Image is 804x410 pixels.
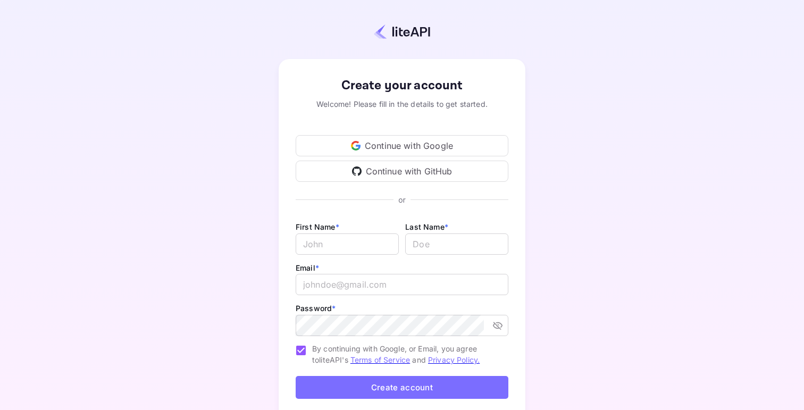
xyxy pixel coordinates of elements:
a: Privacy Policy. [428,355,480,364]
span: By continuing with Google, or Email, you agree to liteAPI's and [312,343,500,365]
img: liteapi [374,24,430,39]
button: Create account [296,376,508,399]
div: Create your account [296,76,508,95]
a: Terms of Service [350,355,410,364]
div: Continue with Google [296,135,508,156]
input: John [296,233,399,255]
input: Doe [405,233,508,255]
label: Password [296,304,336,313]
label: Email [296,263,319,272]
div: Continue with GitHub [296,161,508,182]
div: Welcome! Please fill in the details to get started. [296,98,508,110]
label: First Name [296,222,339,231]
button: toggle password visibility [488,316,507,335]
input: johndoe@gmail.com [296,274,508,295]
label: Last Name [405,222,448,231]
